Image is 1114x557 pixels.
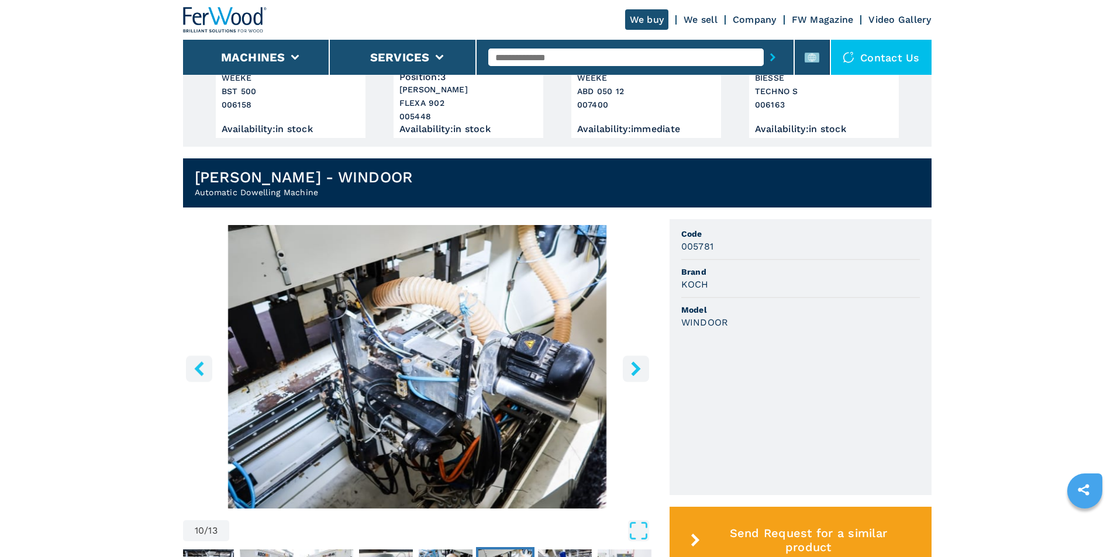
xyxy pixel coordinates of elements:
div: Contact us [831,40,932,75]
div: Position : 3 [399,68,537,80]
iframe: Chat [1064,504,1105,548]
a: We buy [625,9,669,30]
h3: WEEKE ABD 050 12 007400 [577,71,715,112]
button: Open Fullscreen [232,520,649,541]
button: left-button [186,355,212,382]
img: Contact us [843,51,854,63]
span: Model [681,304,920,316]
div: Availability : immediate [577,126,715,132]
h3: 005781 [681,240,714,253]
a: Video Gallery [868,14,931,25]
button: submit-button [764,44,782,71]
h3: WINDOOR [681,316,729,329]
h3: [PERSON_NAME] FLEXA 902 005448 [399,83,537,123]
div: Availability : in stock [755,126,893,132]
div: Availability : in stock [222,126,360,132]
img: Ferwood [183,7,267,33]
h3: KOCH [681,278,709,291]
span: 10 [195,526,205,535]
a: Company [733,14,777,25]
div: Availability : in stock [399,126,537,132]
h3: BIESSE TECHNO S 006163 [755,71,893,112]
span: Code [681,228,920,240]
button: Services [370,50,430,64]
span: 13 [208,526,218,535]
button: right-button [623,355,649,382]
h3: WEEKE BST 500 006158 [222,71,360,112]
img: Automatic Dowelling Machine KOCH WINDOOR [183,225,652,508]
span: / [204,526,208,535]
span: Brand [681,266,920,278]
h1: [PERSON_NAME] - WINDOOR [195,168,413,186]
h2: Automatic Dowelling Machine [195,186,413,198]
button: Machines [221,50,285,64]
div: Go to Slide 10 [183,225,652,508]
a: sharethis [1069,475,1098,504]
a: FW Magazine [792,14,854,25]
span: Send Request for a similar product [705,526,912,554]
a: We sell [684,14,718,25]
